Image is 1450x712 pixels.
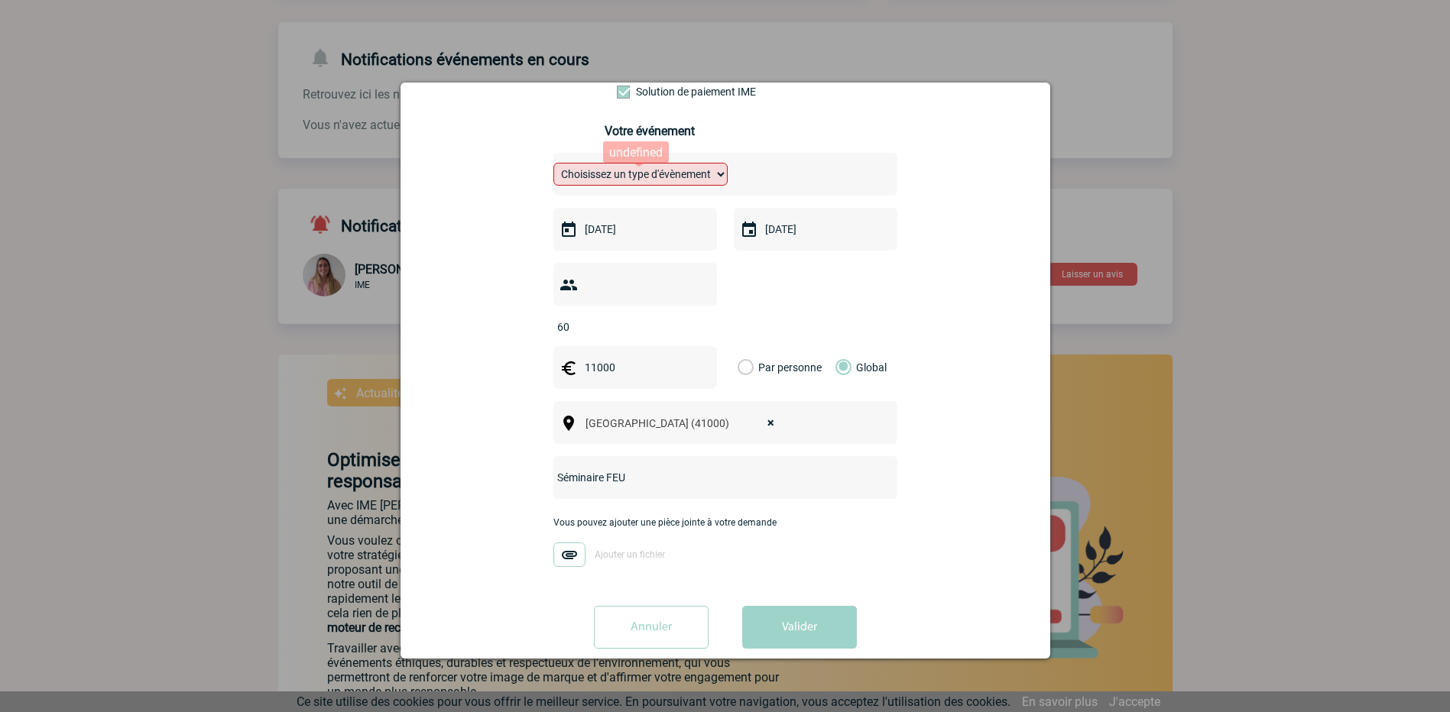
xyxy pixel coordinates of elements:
[761,219,867,239] input: Date de fin
[553,468,857,487] input: Nom de l'événement
[595,549,665,560] span: Ajouter un fichier
[581,219,686,239] input: Date de début
[835,346,845,389] label: Global
[603,141,669,163] div: undefined
[605,124,845,138] h3: Votre événement
[594,606,709,649] input: Annuler
[742,606,857,649] button: Valider
[553,517,897,528] p: Vous pouvez ajouter une pièce jointe à votre demande
[579,413,790,434] span: Blois (41000)
[617,86,684,98] label: Conformité aux process achat client, Prise en charge de la facturation, Mutualisation de plusieur...
[738,346,754,389] label: Par personne
[553,317,697,337] input: Nombre de participants
[767,413,774,434] span: ×
[581,358,686,377] input: Budget HT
